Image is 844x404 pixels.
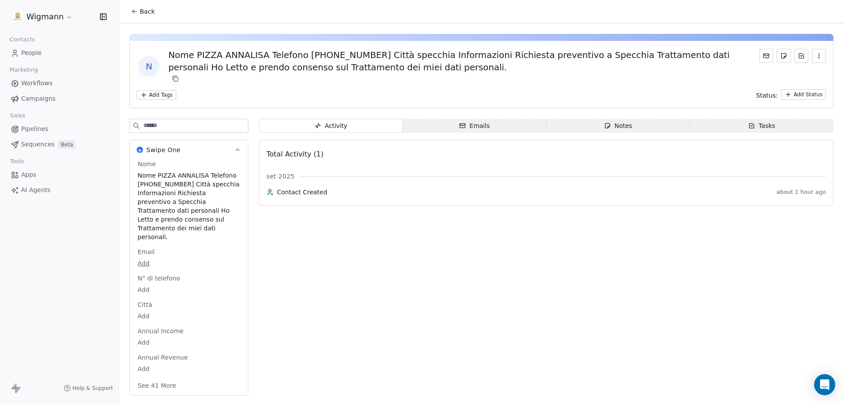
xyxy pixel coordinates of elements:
[138,285,240,294] span: Add
[21,170,36,179] span: Apps
[168,49,759,73] div: Nome PIZZA ANNALISA Telefono [PHONE_NUMBER] Città specchia Informazioni Richiesta preventivo a Sp...
[136,327,186,335] span: Annual Income
[7,137,111,152] a: SequencesBeta
[136,274,182,283] span: N° di telefono
[21,94,55,103] span: Campaigns
[21,79,53,88] span: Workflows
[138,338,240,347] span: Add
[756,91,778,100] span: Status:
[604,121,632,131] div: Notes
[776,189,826,196] span: about 1 hour ago
[136,160,157,168] span: Nome
[7,167,111,182] a: Apps
[21,48,42,58] span: People
[7,122,111,136] a: Pipelines
[12,11,23,22] img: 1630668995401.jpeg
[6,33,39,46] span: Contacts
[21,124,48,134] span: Pipelines
[21,186,51,195] span: AI Agents
[64,385,113,392] a: Help & Support
[137,147,143,153] img: Swipe One
[781,89,826,100] button: Add Status
[7,76,111,91] a: Workflows
[130,160,248,395] div: Swipe OneSwipe One
[21,140,55,149] span: Sequences
[814,374,835,395] div: Open Intercom Messenger
[132,378,182,393] button: See 41 More
[266,150,324,158] span: Total Activity (1)
[137,90,176,100] button: Add Tags
[58,140,76,149] span: Beta
[140,7,155,16] span: Back
[136,353,189,362] span: Annual Revenue
[73,385,113,392] span: Help & Support
[459,121,490,131] div: Emails
[138,364,240,373] span: Add
[748,121,775,131] div: Tasks
[26,11,64,22] span: Wigmann
[6,155,28,168] span: Tools
[6,109,29,122] span: Sales
[130,140,248,160] button: Swipe OneSwipe One
[266,172,295,181] span: set 2025
[6,63,42,76] span: Marketing
[138,312,240,320] span: Add
[7,46,111,60] a: People
[136,247,156,256] span: Email
[126,4,160,19] button: Back
[138,259,240,268] span: Add
[277,188,773,197] span: Contact Created
[7,183,111,197] a: AI Agents
[11,9,75,24] button: Wigmann
[138,56,160,77] span: N
[7,91,111,106] a: Campaigns
[146,146,181,154] span: Swipe One
[136,300,154,309] span: Città
[138,171,240,241] span: Nome PIZZA ANNALISA Telefono [PHONE_NUMBER] Città specchia Informazioni Richiesta preventivo a Sp...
